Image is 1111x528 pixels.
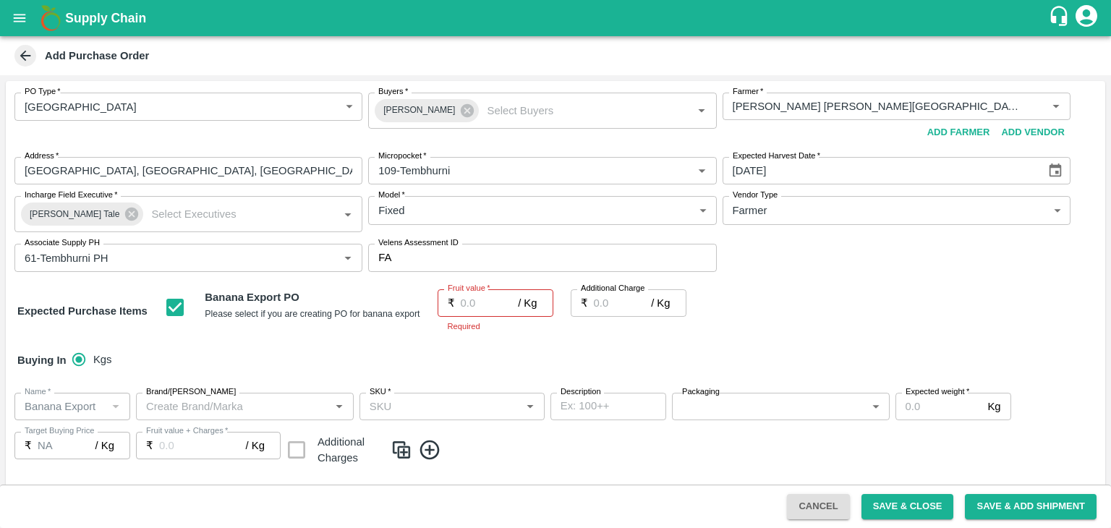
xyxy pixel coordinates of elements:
div: Additional Charges [318,434,388,467]
label: Associate Supply PH [25,237,100,249]
input: 0.0 [159,432,246,459]
button: Open [692,101,711,120]
p: ₹ [448,295,455,311]
p: [GEOGRAPHIC_DATA] [25,99,137,115]
strong: Expected Purchase Items [17,305,148,317]
label: Expected Harvest Date [733,150,820,162]
input: 0.0 [895,393,982,420]
b: Add Purchase Order [45,50,149,61]
button: Open [1047,97,1065,116]
label: Fruit value [448,283,490,294]
button: Open [339,205,357,223]
p: ₹ [146,438,153,454]
b: Supply Chain [65,11,146,25]
div: Additional Charges [286,432,388,469]
button: Add Vendor [995,120,1070,145]
p: Required [448,320,543,333]
p: ₹ [581,295,588,311]
input: Associate Supply PH [19,248,315,267]
input: Micropocket [373,161,669,180]
label: Buyers [378,86,408,98]
label: Address [25,150,59,162]
label: Name [25,386,51,398]
input: 0.0 [38,432,95,459]
button: Open [521,397,540,416]
a: Supply Chain [65,8,1048,28]
p: FA [378,250,391,265]
p: Kg [987,399,1000,414]
label: Vendor Type [733,190,778,201]
b: Banana Export PO [205,291,299,303]
label: Packaging [682,386,720,398]
input: Select Farmer [727,97,1023,116]
p: ₹ [25,438,32,454]
label: PO Type [25,86,61,98]
div: account of current user [1073,3,1099,33]
label: Model [378,190,405,201]
span: [PERSON_NAME] Tale [21,207,128,222]
label: Target Buying Price [25,425,95,437]
label: Farmer [733,86,763,98]
h6: Buying In [12,345,72,375]
span: Kgs [93,352,112,367]
small: Please select if you are creating PO for banana export [205,309,420,319]
button: Save & Add Shipment [965,494,1097,519]
button: Cancel [787,494,849,519]
img: CloneIcon [391,438,412,462]
input: Name [19,397,102,416]
button: Open [330,397,349,416]
p: / Kg [651,295,670,311]
input: 0.0 [594,289,652,317]
div: buying_in [72,345,124,374]
label: Expected weight [906,386,969,398]
div: [PERSON_NAME] [375,99,479,122]
label: Brand/[PERSON_NAME] [146,386,236,398]
p: / Kg [246,438,265,454]
p: Farmer [733,203,767,218]
button: Add Farmer [921,120,996,145]
input: SKU [364,397,516,416]
div: customer-support [1048,5,1073,31]
input: Select Buyers [481,101,669,120]
label: Additional Charge [581,283,645,294]
button: open drawer [3,1,36,35]
input: 0.0 [461,289,519,317]
input: Create Brand/Marka [140,397,325,416]
label: SKU [370,386,391,398]
button: Open [339,248,357,267]
input: Address [14,157,362,184]
label: Fruit value + Charges [146,425,228,437]
label: Micropocket [378,150,427,162]
div: [PERSON_NAME] Tale [21,203,143,226]
p: Fixed [378,203,404,218]
p: / Kg [95,438,114,454]
input: Select Executives [145,205,315,223]
button: Open [692,161,711,180]
span: [PERSON_NAME] [375,103,464,118]
input: Select Date [723,157,1036,184]
img: logo [36,4,65,33]
p: / Kg [518,295,537,311]
label: Incharge Field Executive [25,190,117,201]
label: Description [561,386,601,398]
label: Velens Assessment ID [378,237,459,249]
button: Choose date, selected date is Sep 12, 2025 [1042,157,1069,184]
button: Save & Close [861,494,954,519]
